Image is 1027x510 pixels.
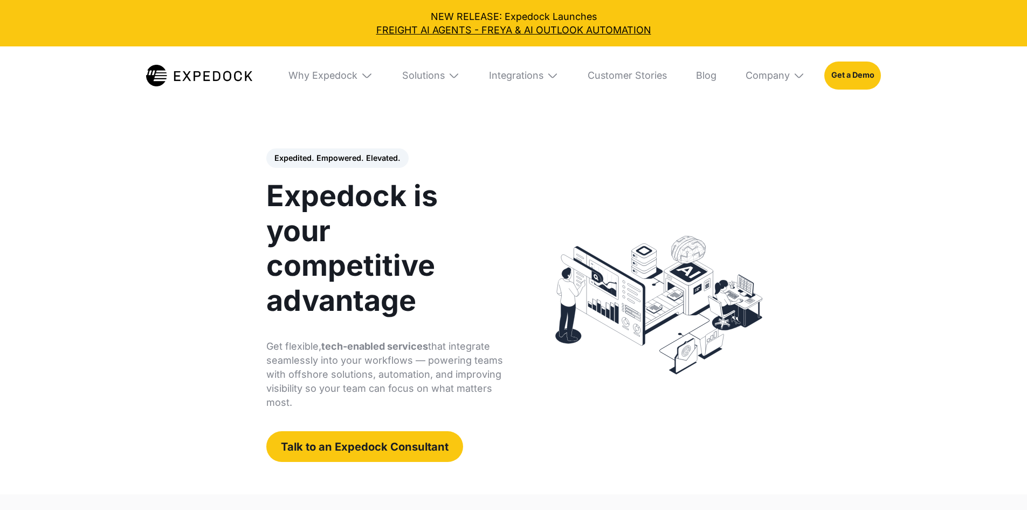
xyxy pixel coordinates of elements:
div: NEW RELEASE: Expedock Launches [10,10,1017,37]
a: FREIGHT AI AGENTS - FREYA & AI OUTLOOK AUTOMATION [10,23,1017,37]
strong: tech-enabled services [321,341,428,352]
div: Why Expedock [288,70,357,81]
a: Customer Stories [578,46,677,105]
a: Talk to an Expedock Consultant [266,431,463,461]
div: Integrations [489,70,543,81]
p: Get flexible, that integrate seamlessly into your workflows — powering teams with offshore soluti... [266,339,505,410]
a: Get a Demo [824,62,881,90]
a: Blog [686,46,726,105]
div: Company [746,70,790,81]
h1: Expedock is your competitive advantage [266,179,505,318]
div: Solutions [402,70,445,81]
